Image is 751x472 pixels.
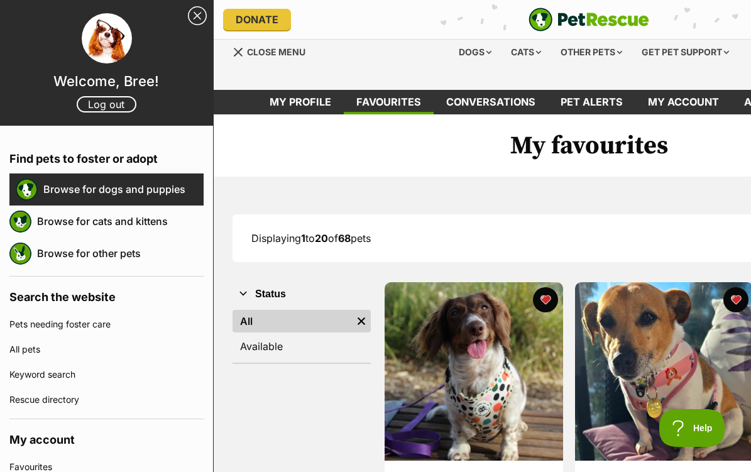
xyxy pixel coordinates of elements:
[9,312,204,337] a: Pets needing foster care
[251,232,371,244] span: Displaying to of pets
[633,40,738,65] div: Get pet support
[223,9,291,30] a: Donate
[450,40,500,65] div: Dogs
[502,40,550,65] div: Cats
[529,8,649,31] a: PetRescue
[315,232,328,244] strong: 20
[82,13,132,63] img: profile image
[548,90,635,114] a: Pet alerts
[338,232,351,244] strong: 68
[37,240,204,266] a: Browse for other pets
[659,409,726,447] iframe: Help Scout Beacon - Open
[9,387,204,412] a: Rescue directory
[9,211,31,233] img: petrescue logo
[233,286,371,302] button: Status
[434,90,548,114] a: conversations
[233,40,314,62] a: Menu
[233,310,352,332] a: All
[9,138,204,173] h4: Find pets to foster or adopt
[9,362,204,387] a: Keyword search
[233,307,371,363] div: Status
[352,310,371,332] a: Remove filter
[344,90,434,114] a: Favourites
[233,335,371,358] a: Available
[77,96,136,113] a: Log out
[635,90,732,114] a: My account
[9,243,31,265] img: petrescue logo
[9,337,204,362] a: All pets
[724,287,749,312] button: favourite
[188,6,207,25] a: Close Sidebar
[9,277,204,312] h4: Search the website
[552,40,631,65] div: Other pets
[533,287,558,312] button: favourite
[247,47,305,57] span: Close menu
[257,90,344,114] a: My profile
[301,232,305,244] strong: 1
[385,282,563,461] img: Biscotti
[9,419,204,454] h4: My account
[1,1,11,11] img: consumer-privacy-logo.png
[16,178,38,200] img: petrescue logo
[43,176,204,202] a: Browse for dogs and puppies
[37,208,204,234] a: Browse for cats and kittens
[529,8,649,31] img: logo-e224e6f780fb5917bec1dbf3a21bbac754714ae5b6737aabdf751b685950b380.svg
